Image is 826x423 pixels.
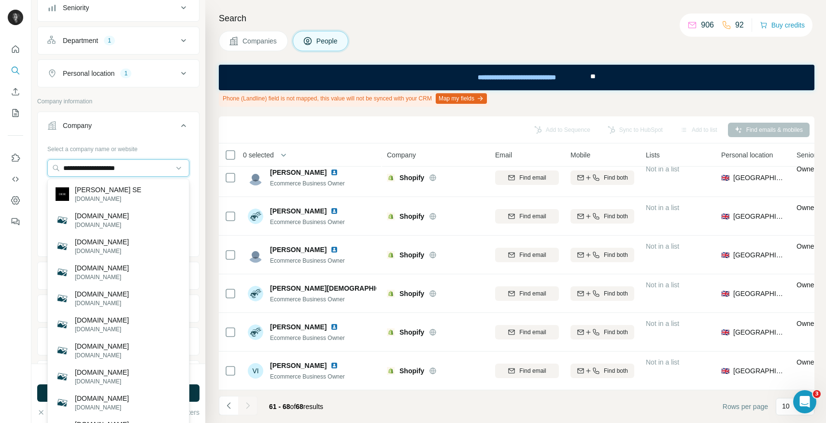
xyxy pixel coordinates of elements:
span: Shopify [399,173,424,183]
span: Find email [519,289,546,298]
img: stdior.com [56,240,69,253]
button: Industry [38,264,199,287]
span: Personal location [721,150,773,160]
span: Seniority [797,150,823,160]
span: Ecommerce Business Owner [270,373,345,380]
h4: Search [219,12,814,25]
span: Find both [604,173,628,182]
button: Find email [495,209,559,224]
div: Department [63,36,98,45]
button: Department1 [38,29,199,52]
img: Logo of Shopify [387,174,395,182]
button: Buy credits [760,18,805,32]
span: Ecommerce Business Owner [270,335,345,341]
p: 92 [735,19,744,31]
span: Lists [646,150,660,160]
span: of [290,403,296,410]
button: My lists [8,104,23,122]
span: Shopify [399,211,424,221]
img: radior.com.br [56,318,69,331]
p: [DOMAIN_NAME] [75,221,129,229]
button: Dashboard [8,192,23,209]
img: Avatar [248,247,263,263]
div: Select a company name or website [47,141,189,154]
img: avadior.com [56,292,69,305]
button: Map my fields [436,93,487,104]
img: Logo of Shopify [387,328,395,336]
p: [DOMAIN_NAME] [75,315,129,325]
span: Find email [519,251,546,259]
span: Mobile [570,150,590,160]
span: [GEOGRAPHIC_DATA] [733,327,785,337]
span: [PERSON_NAME][DEMOGRAPHIC_DATA] [270,283,404,293]
img: LinkedIn logo [330,362,338,369]
span: Find both [604,289,628,298]
span: Ecommerce Business Owner [270,296,345,303]
button: Use Surfe API [8,170,23,188]
p: [DOMAIN_NAME] [75,273,129,282]
span: [GEOGRAPHIC_DATA] [733,173,785,183]
img: dicdior.com [56,370,69,383]
p: [DOMAIN_NAME] [75,403,129,412]
img: Avatar [248,209,263,224]
span: [GEOGRAPHIC_DATA] [733,250,785,260]
button: Enrich CSV [8,83,23,100]
span: Rows per page [723,402,768,411]
span: Shopify [399,250,424,260]
p: [DOMAIN_NAME] [75,263,129,273]
span: Not in a list [646,320,679,327]
button: Quick start [8,41,23,58]
p: [DOMAIN_NAME] [75,237,129,247]
span: Not in a list [646,358,679,366]
p: 906 [701,19,714,31]
button: Search [8,62,23,79]
span: Ecommerce Business Owner [270,219,345,226]
p: Company information [37,97,199,106]
span: Not in a list [646,204,679,211]
p: [DOMAIN_NAME] [75,325,129,334]
img: LinkedIn logo [330,207,338,215]
span: 🇬🇧 [721,289,729,298]
span: Company [387,150,416,160]
div: Personal location [63,69,114,78]
span: Ecommerce Business Owner [270,180,345,187]
button: HQ location [38,297,199,320]
p: [DOMAIN_NAME] [75,351,129,360]
span: Shopify [399,366,424,376]
span: Find email [519,212,546,221]
span: People [316,36,339,46]
img: Avatar [248,324,263,340]
button: Find both [570,248,634,262]
p: [DOMAIN_NAME] [75,394,129,403]
span: [PERSON_NAME] [270,245,327,254]
span: Email [495,150,512,160]
button: Navigate to previous page [219,396,238,415]
button: Use Surfe on LinkedIn [8,149,23,167]
p: [DOMAIN_NAME] [75,289,129,299]
span: 🇬🇧 [721,211,729,221]
span: 🇬🇧 [721,366,729,376]
img: Logo of Shopify [387,251,395,259]
div: Seniority [63,3,89,13]
span: Find both [604,328,628,337]
button: Personal location1 [38,62,199,85]
span: Not in a list [646,165,679,173]
img: Logo of Shopify [387,212,395,220]
span: Find both [604,251,628,259]
span: Owner [797,242,816,250]
button: Find both [570,325,634,339]
span: results [269,403,323,410]
p: [DOMAIN_NAME] [75,247,129,255]
span: Find both [604,367,628,375]
span: Find email [519,328,546,337]
img: jezdior.com [56,344,69,357]
button: Employees (size) [38,363,199,386]
img: Avatar [8,10,23,25]
button: Find both [570,170,634,185]
div: 1 [104,36,115,45]
span: Owner [797,320,816,327]
span: Owner [797,358,816,366]
span: Owner [797,165,816,173]
img: Logo of Shopify [387,290,395,297]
